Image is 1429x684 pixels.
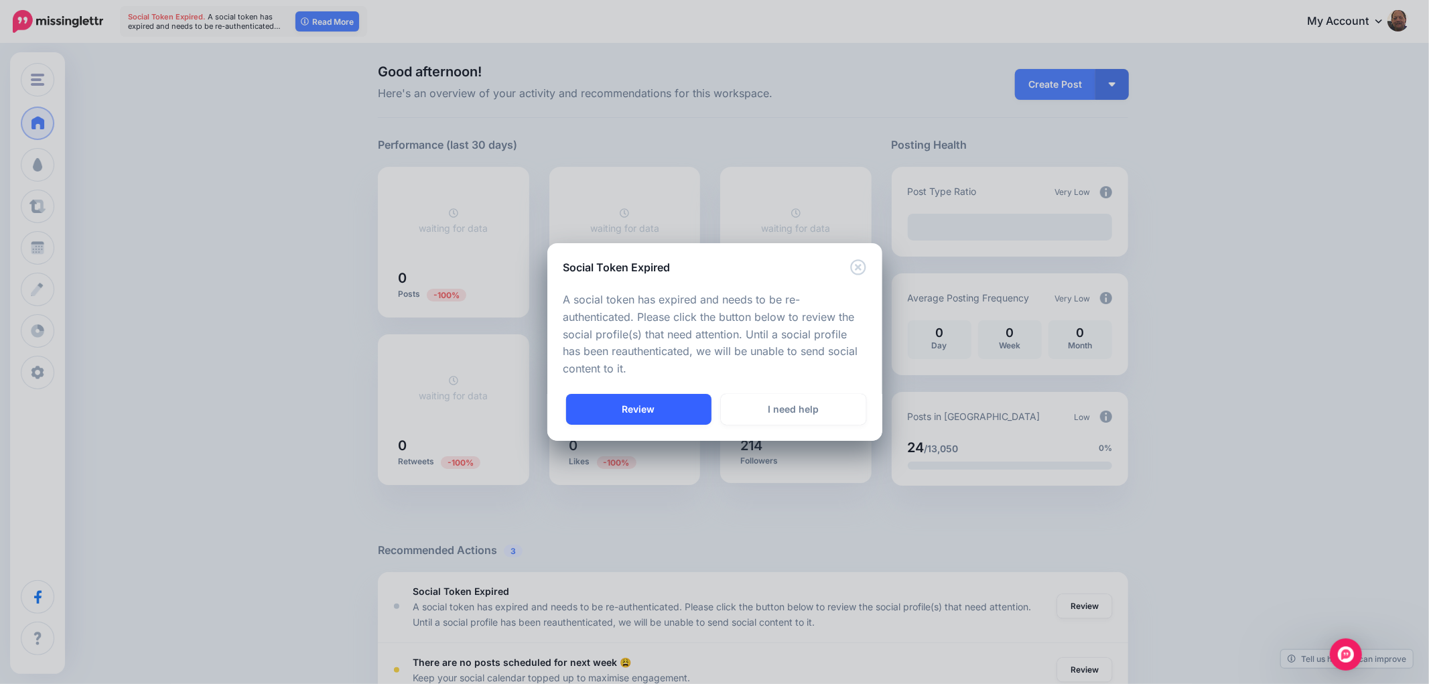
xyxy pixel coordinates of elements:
div: Open Intercom Messenger [1330,638,1362,671]
h5: Social Token Expired [563,259,671,275]
a: Review [566,394,711,425]
p: A social token has expired and needs to be re-authenticated. Please click the button below to rev... [563,291,866,379]
button: Close [850,259,866,276]
a: I need help [721,394,866,425]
